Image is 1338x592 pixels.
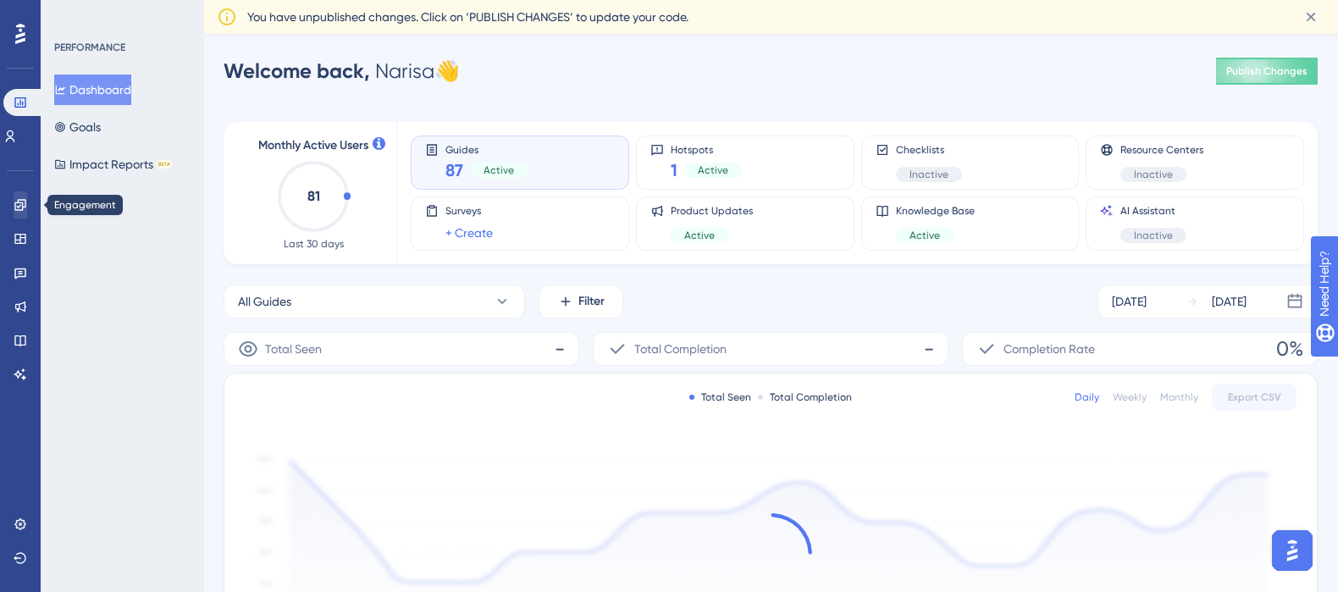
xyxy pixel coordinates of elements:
[634,339,727,359] span: Total Completion
[924,335,934,362] span: -
[40,4,106,25] span: Need Help?
[54,112,101,142] button: Goals
[758,390,852,404] div: Total Completion
[224,58,370,83] span: Welcome back,
[224,285,525,318] button: All Guides
[555,335,565,362] span: -
[539,285,623,318] button: Filter
[307,188,320,204] text: 81
[445,158,463,182] span: 87
[1134,229,1173,242] span: Inactive
[1134,168,1173,181] span: Inactive
[1160,390,1198,404] div: Monthly
[698,163,728,177] span: Active
[54,149,172,180] button: Impact ReportsBETA
[896,204,975,218] span: Knowledge Base
[578,291,605,312] span: Filter
[910,229,940,242] span: Active
[445,143,528,155] span: Guides
[224,58,460,85] div: Narisa 👋
[1120,204,1186,218] span: AI Assistant
[445,204,493,218] span: Surveys
[445,223,493,243] a: + Create
[247,7,688,27] span: You have unpublished changes. Click on ‘PUBLISH CHANGES’ to update your code.
[484,163,514,177] span: Active
[238,291,291,312] span: All Guides
[157,160,172,169] div: BETA
[1120,143,1203,157] span: Resource Centers
[684,229,715,242] span: Active
[689,390,751,404] div: Total Seen
[671,158,677,182] span: 1
[1267,525,1318,576] iframe: UserGuiding AI Assistant Launcher
[910,168,948,181] span: Inactive
[1212,291,1247,312] div: [DATE]
[896,143,962,157] span: Checklists
[671,204,753,218] span: Product Updates
[258,136,368,156] span: Monthly Active Users
[1075,390,1099,404] div: Daily
[265,339,322,359] span: Total Seen
[671,143,742,155] span: Hotspots
[1112,291,1147,312] div: [DATE]
[1113,390,1147,404] div: Weekly
[1226,64,1308,78] span: Publish Changes
[1003,339,1095,359] span: Completion Rate
[284,237,344,251] span: Last 30 days
[54,41,125,54] div: PERFORMANCE
[1212,384,1297,411] button: Export CSV
[1228,390,1281,404] span: Export CSV
[1276,335,1303,362] span: 0%
[54,75,131,105] button: Dashboard
[1216,58,1318,85] button: Publish Changes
